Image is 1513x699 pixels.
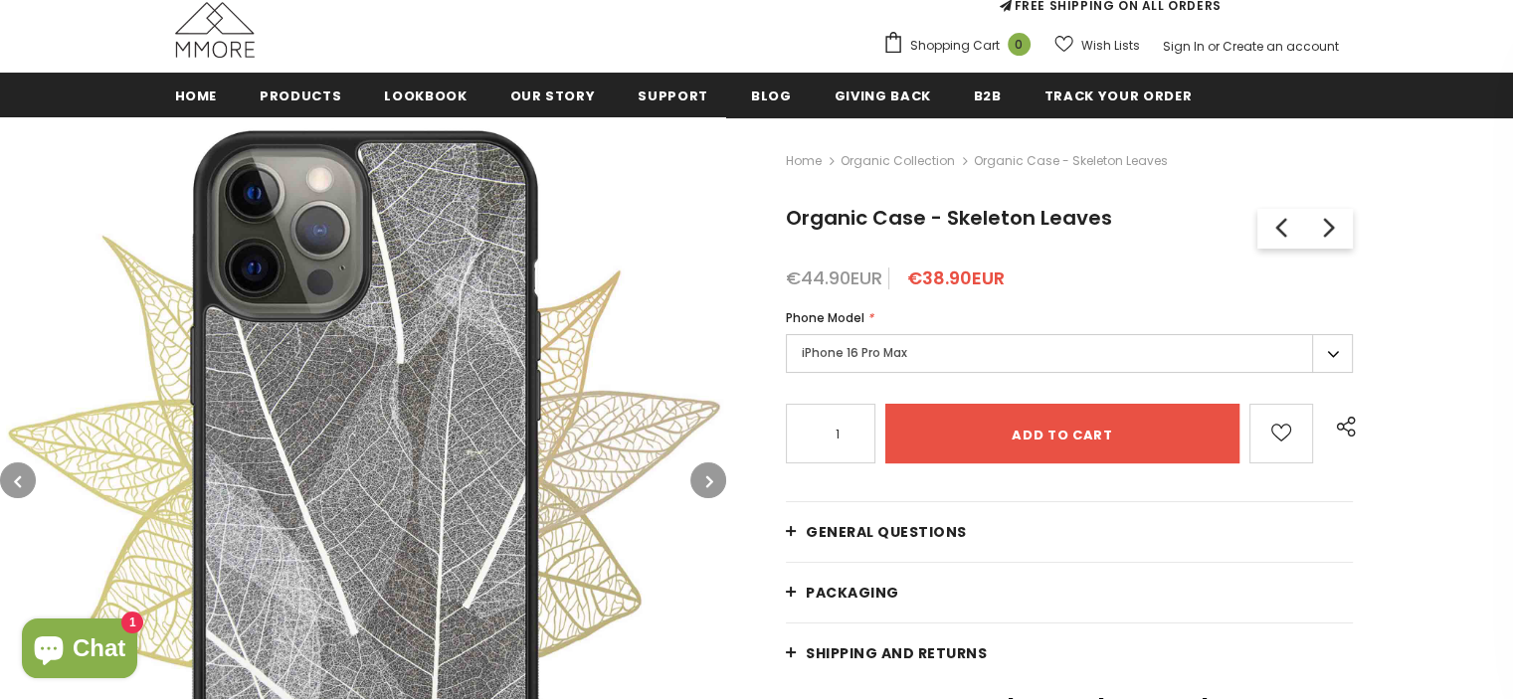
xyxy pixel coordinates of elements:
span: Giving back [835,87,931,105]
a: Create an account [1223,38,1339,55]
a: General Questions [786,502,1353,562]
a: Shopping Cart 0 [882,31,1040,61]
a: Sign In [1163,38,1205,55]
a: Lookbook [384,73,467,117]
a: Home [786,149,822,173]
a: Products [260,73,341,117]
a: support [638,73,708,117]
a: Wish Lists [1054,28,1140,63]
span: PACKAGING [806,583,899,603]
span: Products [260,87,341,105]
span: €44.90EUR [786,265,882,290]
inbox-online-store-chat: Shopify online store chat [16,618,143,683]
span: or [1208,38,1220,55]
span: support [638,87,708,105]
a: Organic Collection [841,152,955,169]
a: B2B [974,73,1002,117]
label: iPhone 16 Pro Max [786,334,1353,373]
a: PACKAGING [786,563,1353,622]
a: Home [175,73,218,117]
a: Our Story [510,73,596,117]
span: €38.90EUR [907,265,1005,290]
input: Add to cart [885,404,1239,463]
span: Wish Lists [1081,36,1140,56]
span: Track your order [1044,87,1192,105]
span: Lookbook [384,87,467,105]
a: Track your order [1044,73,1192,117]
img: MMORE Cases [175,2,255,58]
span: Home [175,87,218,105]
span: Shopping Cart [910,36,1000,56]
span: Organic Case - Skeleton Leaves [974,149,1168,173]
span: Phone Model [786,309,864,326]
a: Shipping and returns [786,623,1353,683]
span: Our Story [510,87,596,105]
span: 0 [1008,33,1031,56]
span: Shipping and returns [806,643,987,663]
a: Blog [751,73,792,117]
a: Giving back [835,73,931,117]
span: B2B [974,87,1002,105]
span: General Questions [806,522,967,542]
span: Organic Case - Skeleton Leaves [786,204,1112,232]
span: Blog [751,87,792,105]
